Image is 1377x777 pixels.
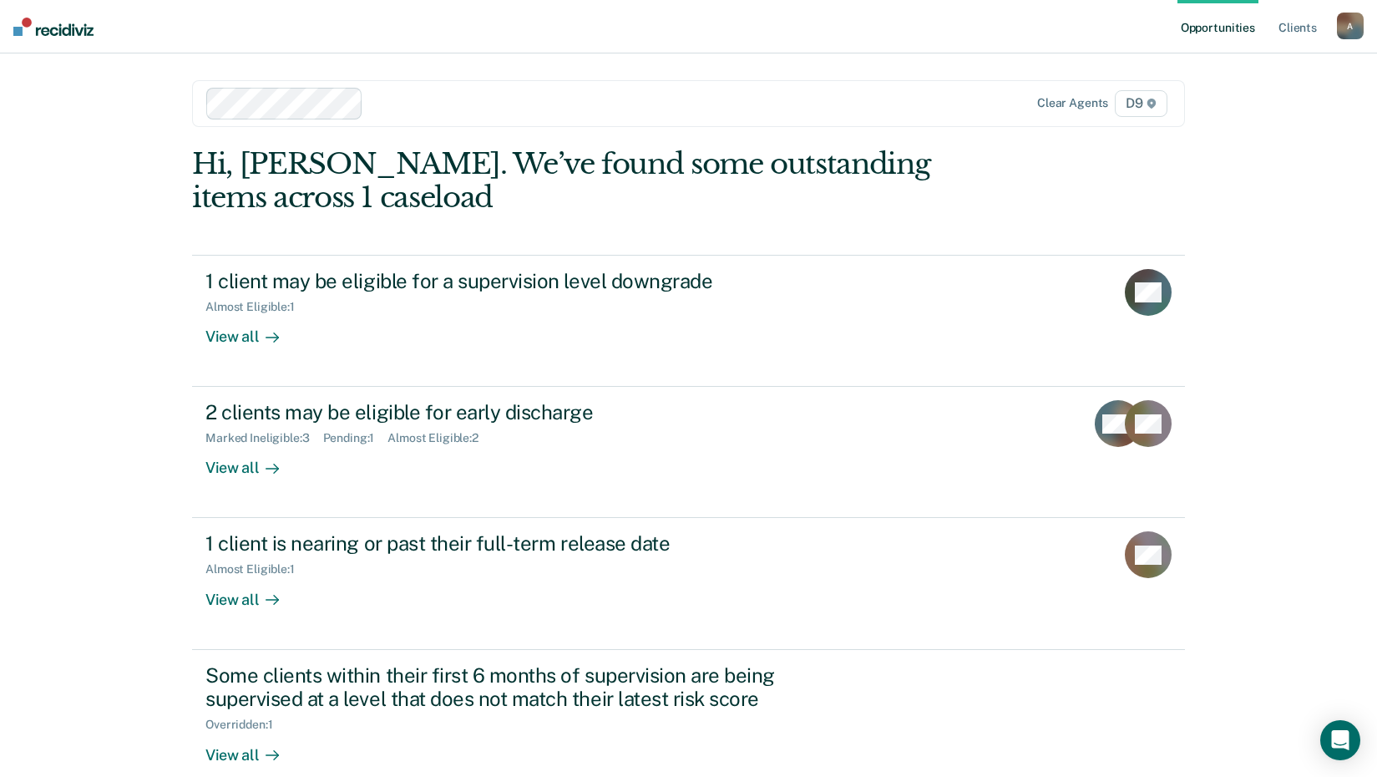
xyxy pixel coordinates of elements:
img: Recidiviz [13,18,94,36]
div: Hi, [PERSON_NAME]. We’ve found some outstanding items across 1 caseload [192,147,986,216]
a: 1 client is nearing or past their full-term release dateAlmost Eligible:1View all [192,518,1185,649]
div: View all [205,732,299,764]
div: Overridden : 1 [205,718,286,732]
div: Pending : 1 [323,431,388,445]
div: View all [205,576,299,609]
a: 1 client may be eligible for a supervision level downgradeAlmost Eligible:1View all [192,255,1185,387]
span: D9 [1115,90,1167,117]
div: View all [205,314,299,347]
div: View all [205,445,299,478]
div: Almost Eligible : 1 [205,300,308,314]
button: A [1337,13,1364,39]
div: Clear agents [1037,96,1108,110]
div: Almost Eligible : 2 [387,431,492,445]
div: Marked Ineligible : 3 [205,431,322,445]
div: 1 client may be eligible for a supervision level downgrade [205,269,792,293]
div: Almost Eligible : 1 [205,562,308,576]
a: 2 clients may be eligible for early dischargeMarked Ineligible:3Pending:1Almost Eligible:2View all [192,387,1185,518]
div: 2 clients may be eligible for early discharge [205,400,792,424]
div: Some clients within their first 6 months of supervision are being supervised at a level that does... [205,663,792,712]
div: 1 client is nearing or past their full-term release date [205,531,792,556]
div: Open Intercom Messenger [1320,720,1360,760]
